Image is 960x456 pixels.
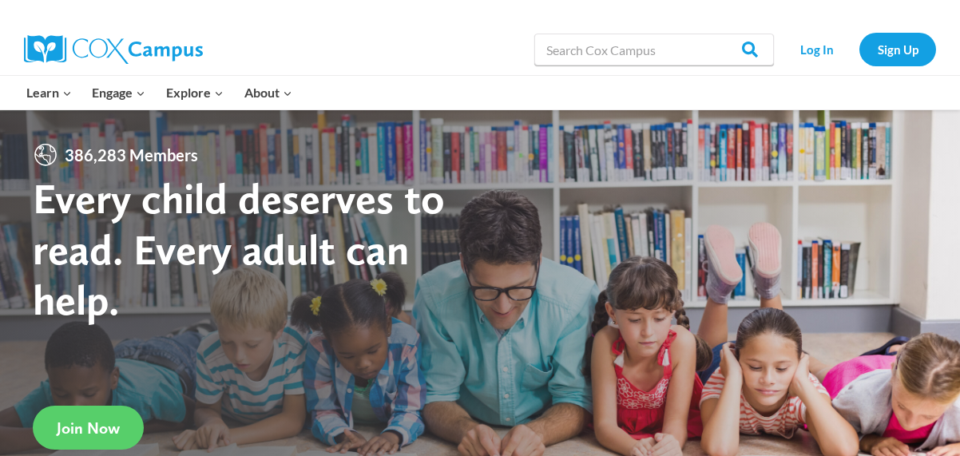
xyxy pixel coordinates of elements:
input: Search Cox Campus [534,34,774,65]
span: About [244,82,292,103]
a: Sign Up [859,33,936,65]
span: Explore [166,82,224,103]
span: Learn [26,82,72,103]
span: 386,283 Members [58,142,204,168]
span: Join Now [57,418,120,438]
nav: Secondary Navigation [782,33,936,65]
img: Cox Campus [24,35,203,64]
a: Log In [782,33,851,65]
strong: Every child deserves to read. Every adult can help. [33,172,445,325]
span: Engage [92,82,145,103]
nav: Primary Navigation [16,76,302,109]
a: Join Now [33,406,144,450]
